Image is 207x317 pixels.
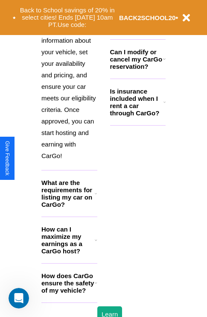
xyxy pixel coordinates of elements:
h3: How can I maximize my earnings as a CarGo host? [41,226,95,255]
h3: How does CarGo ensure the safety of my vehicle? [41,272,95,294]
iframe: Intercom live chat [9,288,29,308]
h3: Is insurance included when I rent a car through CarGo? [110,88,163,117]
button: Back to School savings of 20% in select cities! Ends [DATE] 10am PT.Use code: [16,4,119,31]
h3: What are the requirements for listing my car on CarGo? [41,179,95,208]
div: Give Feedback [4,141,10,176]
b: BACK2SCHOOL20 [119,14,176,21]
h3: Can I modify or cancel my CarGo reservation? [110,48,163,70]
